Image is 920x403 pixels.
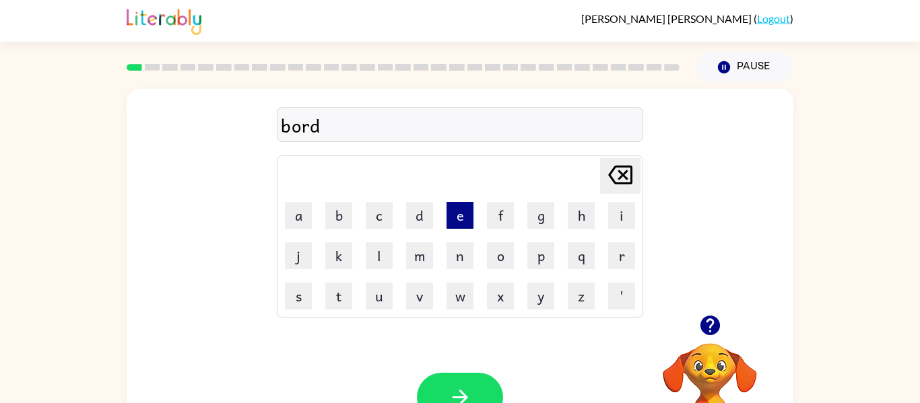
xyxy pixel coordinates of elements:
[325,202,352,229] button: b
[608,242,635,269] button: r
[447,283,473,309] button: w
[608,283,635,309] button: '
[568,242,595,269] button: q
[285,202,312,229] button: a
[406,283,433,309] button: v
[366,202,393,229] button: c
[608,202,635,229] button: i
[581,12,754,25] span: [PERSON_NAME] [PERSON_NAME]
[487,283,514,309] button: x
[366,242,393,269] button: l
[406,202,433,229] button: d
[285,242,312,269] button: j
[285,283,312,309] button: s
[325,242,352,269] button: k
[568,202,595,229] button: h
[447,202,473,229] button: e
[325,283,352,309] button: t
[366,283,393,309] button: u
[447,242,473,269] button: n
[568,283,595,309] button: z
[281,111,639,139] div: bord
[527,202,554,229] button: g
[406,242,433,269] button: m
[527,283,554,309] button: y
[696,52,793,83] button: Pause
[487,242,514,269] button: o
[581,12,793,25] div: ( )
[127,5,201,35] img: Literably
[527,242,554,269] button: p
[757,12,790,25] a: Logout
[487,202,514,229] button: f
